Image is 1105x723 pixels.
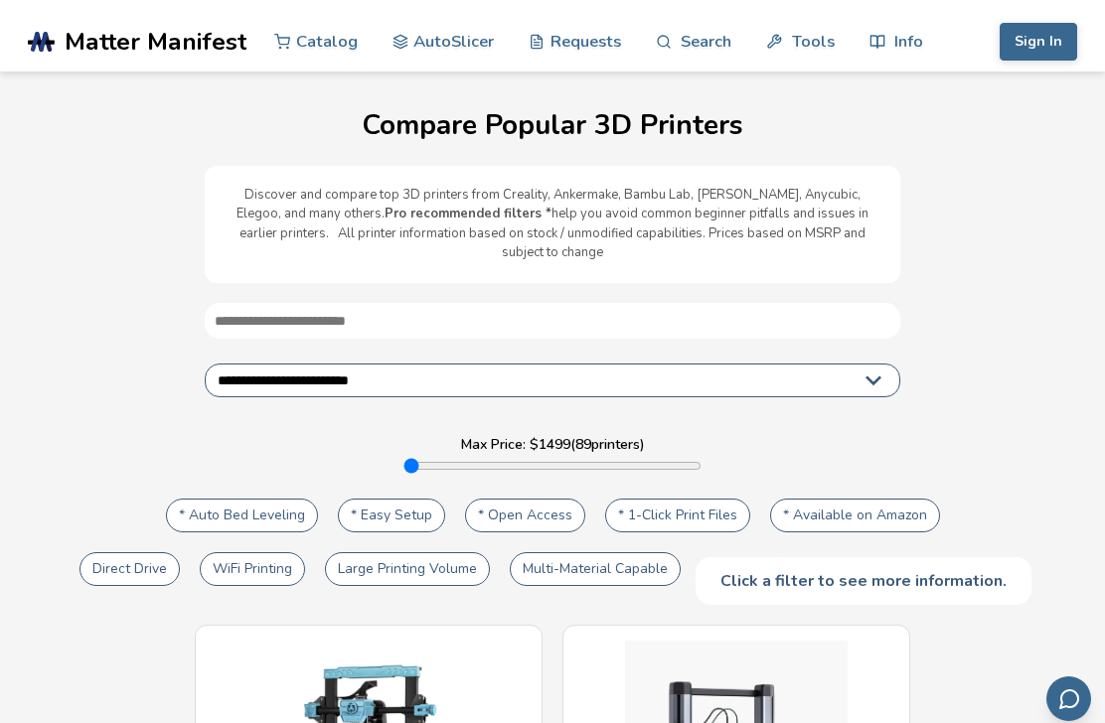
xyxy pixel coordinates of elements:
[385,193,552,211] b: Pro recommended filters *
[200,540,305,574] button: WiFi Printing
[225,174,880,251] p: Discover and compare top 3D printers from Creality, Ankermake, Bambu Lab, [PERSON_NAME], Anycubic...
[461,425,645,441] label: Max Price: $ 1499 ( 89 printers)
[338,487,445,520] button: * Easy Setup
[510,540,681,574] button: Multi-Material Capable
[79,540,180,574] button: Direct Drive
[65,16,246,44] span: Matter Manifest
[1000,11,1077,49] button: Sign In
[605,487,750,520] button: * 1-Click Print Files
[465,487,585,520] button: * Open Access
[1046,664,1091,709] button: Send feedback via email
[696,545,1031,593] div: Click a filter to see more information.
[325,540,490,574] button: Large Printing Volume
[166,487,318,520] button: * Auto Bed Leveling
[770,487,940,520] button: * Available on Amazon
[20,98,1085,129] h1: Compare Popular 3D Printers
